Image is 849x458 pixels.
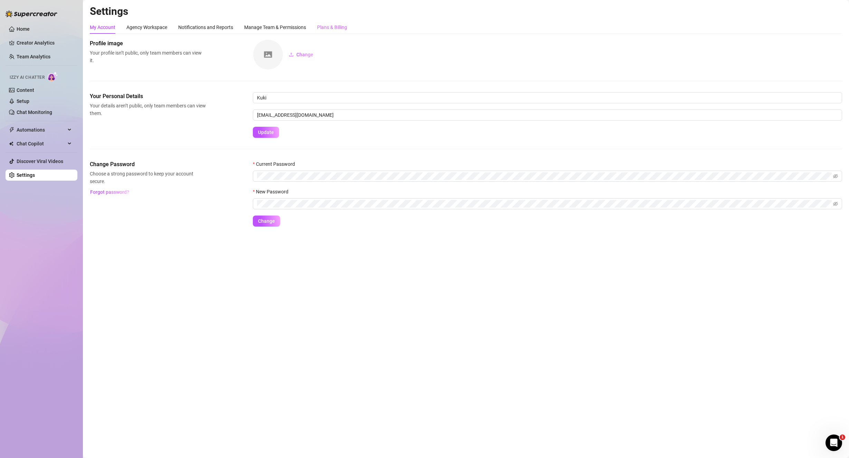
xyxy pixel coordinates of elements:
[283,49,319,60] button: Change
[257,200,832,208] input: New Password
[253,160,299,168] label: Current Password
[244,23,306,31] div: Manage Team & Permissions
[90,187,129,198] button: Forgot password?
[47,71,58,82] img: AI Chatter
[17,159,63,164] a: Discover Viral Videos
[17,54,50,59] a: Team Analytics
[17,109,52,115] a: Chat Monitoring
[826,435,842,451] iframe: Intercom live chat
[90,23,115,31] div: My Account
[90,39,206,48] span: Profile image
[317,23,347,31] div: Plans & Billing
[17,37,72,48] a: Creator Analytics
[253,109,842,121] input: Enter new email
[296,52,313,57] span: Change
[840,435,845,440] span: 1
[126,23,167,31] div: Agency Workspace
[17,87,34,93] a: Content
[17,138,66,149] span: Chat Copilot
[90,102,206,117] span: Your details aren’t public, only team members can view them.
[17,124,66,135] span: Automations
[253,40,283,69] img: square-placeholder.png
[258,130,274,135] span: Update
[90,92,206,101] span: Your Personal Details
[10,74,45,81] span: Izzy AI Chatter
[253,92,842,103] input: Enter name
[253,188,293,195] label: New Password
[258,218,275,224] span: Change
[17,172,35,178] a: Settings
[257,172,832,180] input: Current Password
[253,127,279,138] button: Update
[90,189,129,195] span: Forgot password?
[90,170,206,185] span: Choose a strong password to keep your account secure.
[9,141,13,146] img: Chat Copilot
[833,174,838,179] span: eye-invisible
[9,127,15,133] span: thunderbolt
[90,5,842,18] h2: Settings
[178,23,233,31] div: Notifications and Reports
[90,160,206,169] span: Change Password
[833,201,838,206] span: eye-invisible
[289,52,294,57] span: upload
[90,49,206,64] span: Your profile isn’t public, only team members can view it.
[253,216,280,227] button: Change
[17,98,29,104] a: Setup
[6,10,57,17] img: logo-BBDzfeDw.svg
[17,26,30,32] a: Home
